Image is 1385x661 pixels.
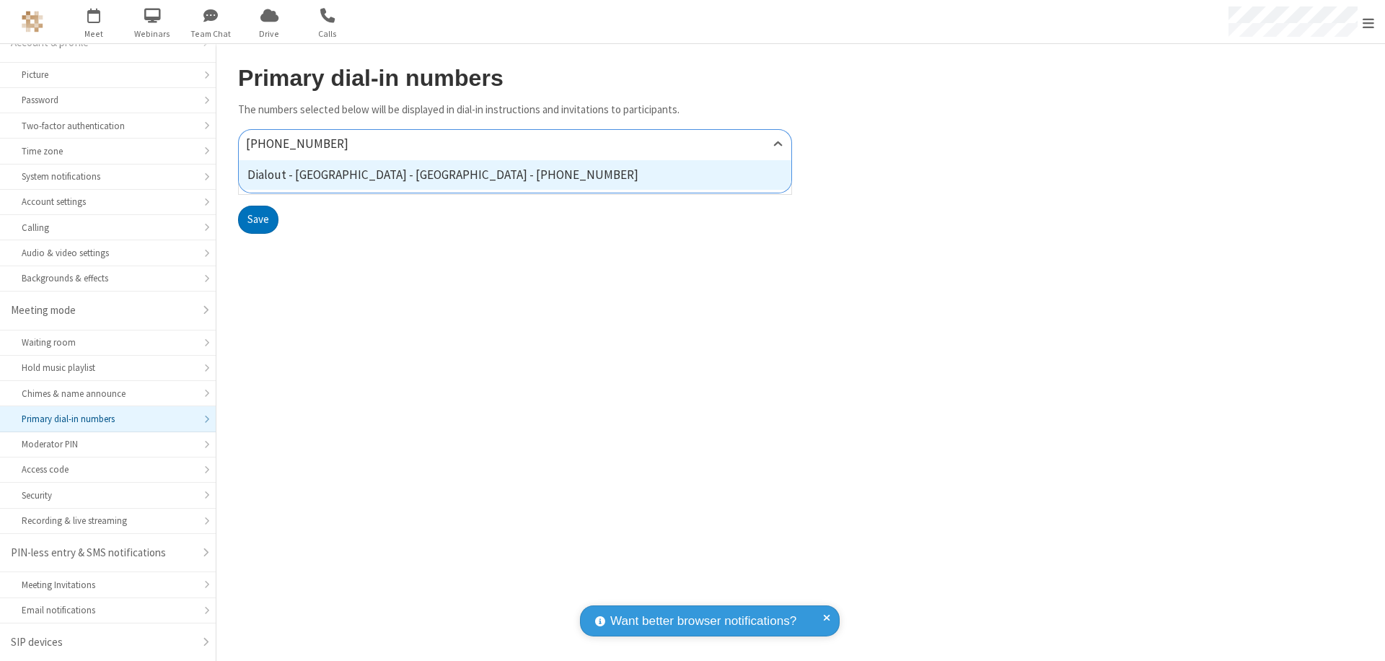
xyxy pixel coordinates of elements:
img: QA Selenium DO NOT DELETE OR CHANGE [22,11,43,32]
div: Password [22,93,194,107]
span: Drive [242,27,296,40]
span: Webinars [126,27,180,40]
div: Chimes & name announce [22,387,194,400]
div: Account settings [22,195,194,209]
div: Calling [22,221,194,235]
div: Meeting mode [11,302,194,319]
div: Email notifications [22,603,194,617]
div: PIN-less entry & SMS notifications [11,545,194,561]
div: Moderator PIN [22,437,194,451]
div: Waiting room [22,336,194,349]
span: Want better browser notifications? [610,612,796,631]
p: The numbers selected below will be displayed in dial-in instructions and invitations to participa... [238,102,792,118]
div: Primary dial-in numbers [22,412,194,426]
div: Hold music playlist [22,361,194,375]
div: Access code [22,463,194,476]
div: Recording & live streaming [22,514,194,528]
div: Security [22,489,194,502]
button: Save [238,206,278,235]
span: Dialout - [GEOGRAPHIC_DATA] - [GEOGRAPHIC_DATA] - [PHONE_NUMBER] [247,167,638,183]
div: Two-factor authentication [22,119,194,133]
div: Audio & video settings [22,246,194,260]
div: Meeting Invitations [22,578,194,592]
div: SIP devices [11,634,194,651]
div: Time zone [22,144,194,158]
div: System notifications [22,170,194,183]
h2: Primary dial-in numbers [238,66,792,91]
div: Picture [22,68,194,82]
span: Calls [301,27,355,40]
span: Team Chat [184,27,238,40]
span: Meet [67,27,121,40]
div: Backgrounds & effects [22,271,194,285]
